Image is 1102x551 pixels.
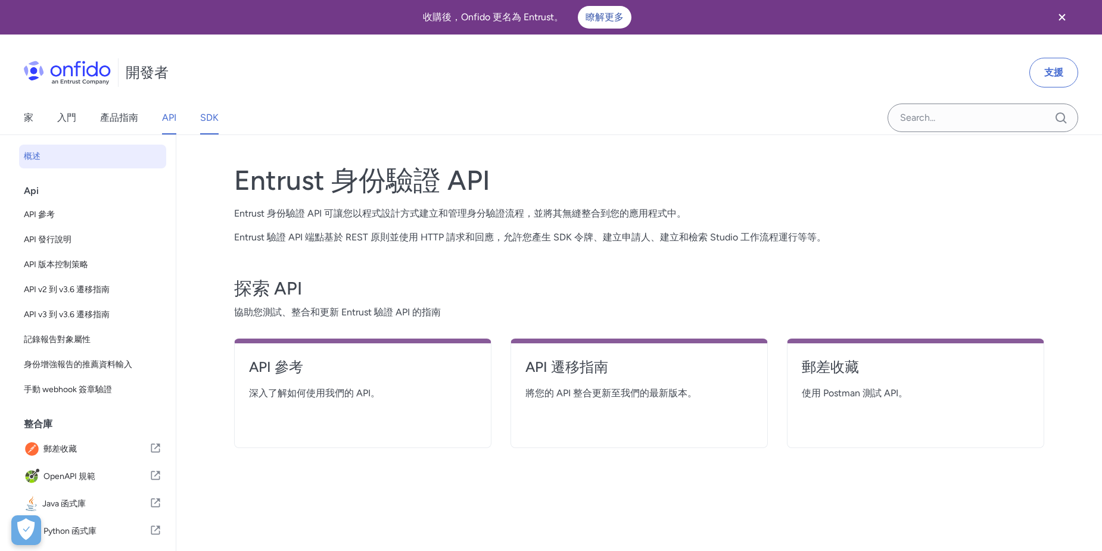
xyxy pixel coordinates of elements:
a: API [162,101,176,134]
a: API 參考 [249,358,477,386]
font: 整合庫 [24,418,52,430]
font: 入門 [57,112,76,123]
a: API 遷移指南 [525,358,753,386]
font: Java 函式庫 [42,499,86,509]
img: IconJava library [24,496,42,512]
font: API v2 到 v3.6 遷移指南 [24,284,110,295]
font: 協助您測試、整合和更新 Entrust 驗證 API 的指南 [234,306,441,318]
button: Open Preferences [11,515,41,545]
a: API 版本控制策略 [19,253,166,277]
font: 使用 Postman 測試 API。 [802,387,908,399]
a: IconOpenAPI specificationsOpenAPI 規範 [19,464,166,490]
font: 郵差收藏 [43,444,77,454]
a: 支援 [1029,58,1078,87]
font: 開發者 [126,64,169,81]
font: Python 函式庫 [43,526,96,536]
button: Close banner [1040,2,1084,32]
img: IconPostman collection [24,441,43,458]
font: API 參考 [24,209,55,220]
a: API 發行說明 [19,228,166,252]
svg: Close banner [1055,10,1069,24]
font: 概述 [24,151,41,161]
img: Onfido Logo [24,61,111,84]
font: 產品指南 [100,112,138,123]
font: API 發行說明 [24,234,71,245]
font: API 版本控制策略 [24,259,88,270]
div: Api [24,179,171,203]
font: API 參考 [249,358,303,375]
font: API 遷移指南 [525,358,608,375]
a: SDK [200,101,219,134]
div: Cookie Preferences [11,515,41,545]
font: 記錄報告對象屬性 [24,334,91,345]
font: API v3 到 v3.6 遷移指南 [24,309,110,320]
font: 郵差收藏 [802,358,859,375]
font: Entrust 驗證 API 端點基於 REST 原則並使用 HTTP 請求和回應，允許您產生 SDK 令牌、建立申請人、建立和檢索 Studio 工作流程運行等等。 [234,231,826,243]
font: 收購後，Onfido 更名為 Entrust。 [423,11,631,23]
a: IconPython libraryPython 函式庫 [19,518,166,544]
input: Onfido search input field [888,104,1078,132]
font: OpenAPI 規範 [43,471,95,481]
a: API v2 到 v3.6 遷移指南 [19,278,166,302]
font: SDK [200,112,219,123]
a: 手動 webhook 簽章驗證 [19,378,166,402]
font: 將您的 API 整合更新至我們的最新版本。 [525,387,697,399]
a: 記錄報告對象屬性 [19,328,166,352]
font: 家 [24,112,33,123]
font: 探索 API [234,277,302,299]
a: 入門 [57,101,76,134]
font: 身份增強報告的推薦資料輸入 [24,359,132,370]
a: 產品指南 [100,101,138,134]
font: 手動 webhook 簽章驗證 [24,384,112,395]
a: 瞭解更多 [578,6,631,29]
a: API v3 到 v3.6 遷移指南 [19,303,166,327]
font: Entrust 身份驗證 API 可讓您以程式設計方式建立和管理身分驗證流程，並將其無縫整合到您的應用程式中。 [234,208,686,219]
a: 郵差收藏 [802,358,1029,386]
a: 家 [24,101,33,134]
a: 概述 [19,145,166,168]
font: 深入了解如何使用我們的 API。 [249,387,380,399]
a: IconPostman collection郵差收藏 [19,436,166,462]
a: API 參考 [19,203,166,227]
a: IconJava libraryJava 函式庫 [19,491,166,517]
img: IconOpenAPI specifications [24,468,43,485]
font: 支援 [1044,67,1063,78]
font: Entrust 身份驗證 API [234,164,490,197]
a: 身份增強報告的推薦資料輸入 [19,353,166,377]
